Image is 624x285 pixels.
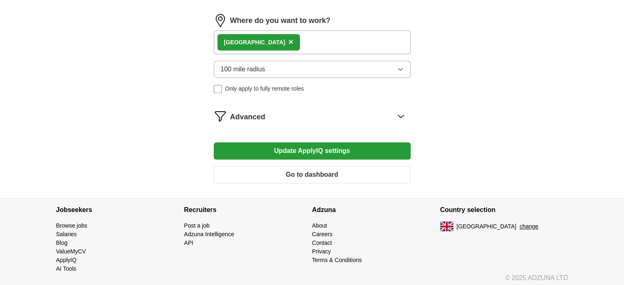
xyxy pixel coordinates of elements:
[224,38,286,47] div: [GEOGRAPHIC_DATA]
[312,257,362,263] a: Terms & Conditions
[56,248,86,255] a: ValueMyCV
[312,222,327,229] a: About
[214,85,222,93] input: Only apply to fully remote roles
[221,64,265,74] span: 100 mile radius
[184,222,210,229] a: Post a job
[56,257,77,263] a: ApplyIQ
[230,15,331,26] label: Where do you want to work?
[288,36,293,48] button: ×
[214,61,411,78] button: 100 mile radius
[56,265,77,272] a: AI Tools
[214,14,227,27] img: location.png
[519,222,538,231] button: change
[56,239,68,246] a: Blog
[230,112,265,123] span: Advanced
[440,198,568,221] h4: Country selection
[214,166,411,183] button: Go to dashboard
[214,109,227,123] img: filter
[225,84,304,93] span: Only apply to fully remote roles
[56,231,77,237] a: Salaries
[312,231,333,237] a: Careers
[440,221,453,231] img: UK flag
[288,37,293,46] span: ×
[184,231,234,237] a: Adzuna Intelligence
[184,239,194,246] a: API
[312,248,331,255] a: Privacy
[56,222,87,229] a: Browse jobs
[312,239,332,246] a: Contact
[457,222,517,231] span: [GEOGRAPHIC_DATA]
[214,142,411,160] button: Update ApplyIQ settings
